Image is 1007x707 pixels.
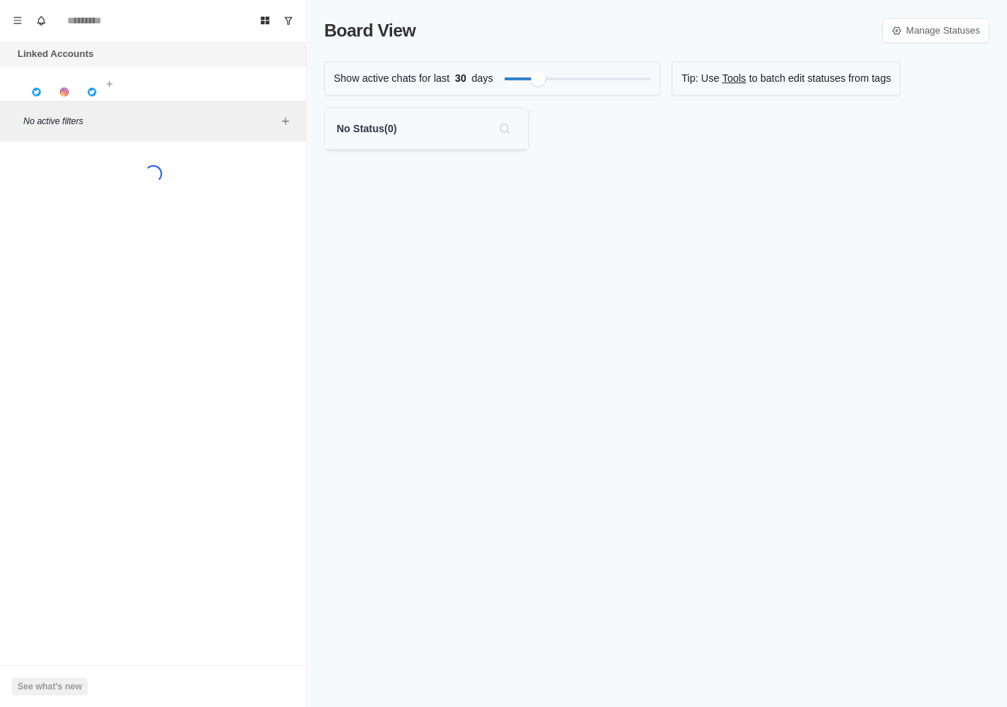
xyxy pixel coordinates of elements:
button: Add filters [277,112,294,130]
button: See what's new [12,678,88,695]
img: picture [32,88,41,96]
button: Show unread conversations [277,9,300,32]
button: Notifications [29,9,53,32]
p: Linked Accounts [18,47,93,61]
p: No active filters [23,115,277,128]
img: picture [88,88,96,96]
button: Search [493,117,516,140]
p: Tip: Use [681,71,719,86]
p: No Status ( 0 ) [337,121,397,137]
p: days [472,71,494,86]
img: picture [60,88,69,96]
div: Filter by activity days [531,72,545,86]
p: Board View [324,18,416,44]
a: Tools [722,71,746,86]
a: Manage Statuses [882,18,989,43]
p: Show active chats for last [334,71,450,86]
button: Add account [101,75,118,93]
button: Menu [6,9,29,32]
p: to batch edit statuses from tags [749,71,892,86]
button: Board View [253,9,277,32]
span: 30 [450,71,472,86]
